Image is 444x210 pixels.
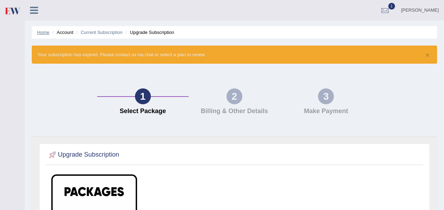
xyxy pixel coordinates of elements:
[318,88,334,104] div: 3
[101,108,185,115] h4: Select Package
[226,88,242,104] div: 2
[135,88,151,104] div: 1
[192,108,277,115] h4: Billing & Other Details
[47,150,119,160] h2: Upgrade Subscription
[37,30,49,35] a: Home
[81,30,123,35] a: Current Subscription
[124,29,174,36] li: Upgrade Subscription
[32,46,437,64] div: Your subscription has expired. Please contact us via chat or select a plan to renew
[425,51,430,59] button: ×
[284,108,368,115] h4: Make Payment
[388,3,395,10] span: 1
[51,29,73,36] li: Account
